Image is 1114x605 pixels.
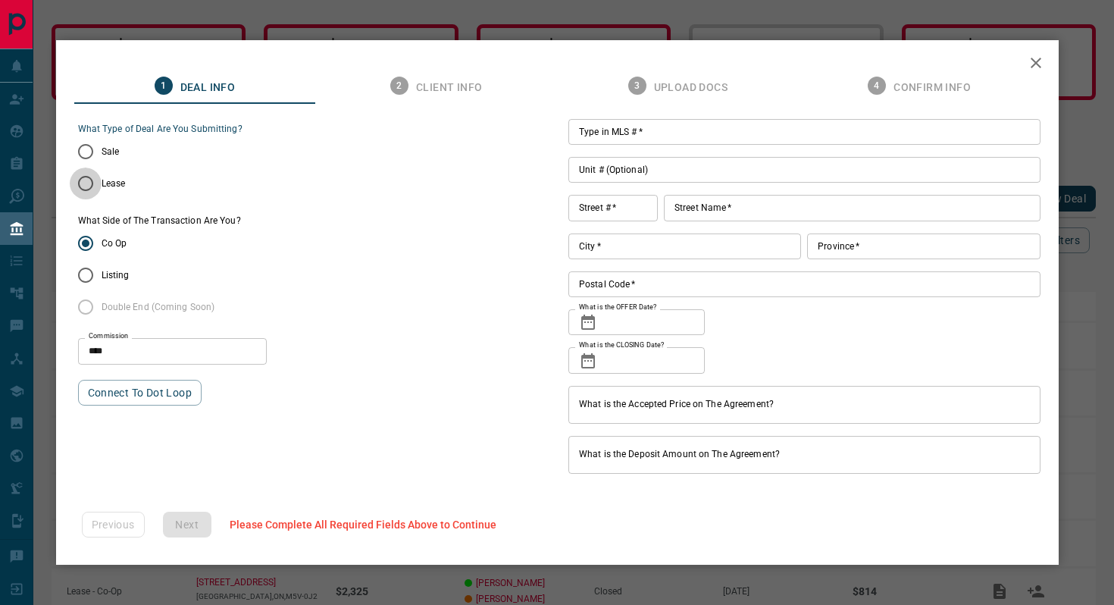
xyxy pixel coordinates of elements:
span: Lease [102,177,126,190]
legend: What Type of Deal Are You Submitting? [78,123,243,136]
span: Please Complete All Required Fields Above to Continue [230,519,496,531]
span: Sale [102,145,119,158]
label: What Side of The Transaction Are You? [78,215,241,227]
span: Double End (Coming Soon) [102,300,215,314]
button: Connect to Dot Loop [78,380,202,406]
label: What is the OFFER Date? [579,302,656,312]
span: Co Op [102,237,127,250]
label: What is the CLOSING Date? [579,340,664,350]
span: Deal Info [180,81,236,95]
span: Listing [102,268,130,282]
label: Commission [89,331,129,341]
text: 1 [161,80,166,91]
